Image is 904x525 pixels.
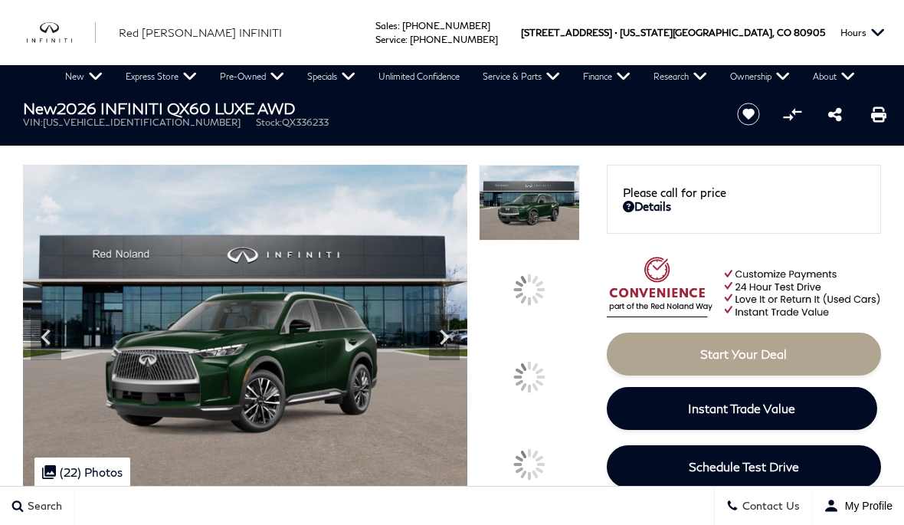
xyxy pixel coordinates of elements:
[282,116,329,128] span: QX336233
[402,20,490,31] a: [PHONE_NUMBER]
[410,34,498,45] a: [PHONE_NUMBER]
[296,65,367,88] a: Specials
[54,65,114,88] a: New
[398,20,400,31] span: :
[119,25,282,41] a: Red [PERSON_NAME] INFINITI
[521,27,825,38] a: [STREET_ADDRESS] • [US_STATE][GEOGRAPHIC_DATA], CO 80905
[607,387,877,430] a: Instant Trade Value
[607,333,881,376] a: Start Your Deal
[839,500,893,512] span: My Profile
[23,99,57,117] strong: New
[367,65,471,88] a: Unlimited Confidence
[623,199,865,213] a: Details
[828,105,842,123] a: Share this New 2026 INFINITI QX60 LUXE AWD
[871,105,886,123] a: Print this New 2026 INFINITI QX60 LUXE AWD
[719,65,801,88] a: Ownership
[607,445,881,488] a: Schedule Test Drive
[208,65,296,88] a: Pre-Owned
[119,26,282,39] span: Red [PERSON_NAME] INFINITI
[375,20,398,31] span: Sales
[23,116,43,128] span: VIN:
[256,116,282,128] span: Stock:
[812,487,904,525] button: user-profile-menu
[689,459,799,474] span: Schedule Test Drive
[732,102,765,126] button: Save vehicle
[739,500,800,513] span: Contact Us
[700,346,787,361] span: Start Your Deal
[471,65,572,88] a: Service & Parts
[114,65,208,88] a: Express Store
[23,100,712,116] h1: 2026 INFINITI QX60 LUXE AWD
[642,65,719,88] a: Research
[27,22,96,43] img: INFINITI
[34,458,130,487] div: (22) Photos
[43,116,241,128] span: [US_VEHICLE_IDENTIFICATION_NUMBER]
[405,34,408,45] span: :
[572,65,642,88] a: Finance
[688,401,795,415] span: Instant Trade Value
[781,103,804,126] button: Compare vehicle
[54,65,866,88] nav: Main Navigation
[24,500,62,513] span: Search
[479,165,580,241] img: New 2026 DEEP EMERALD INFINITI LUXE AWD image 1
[375,34,405,45] span: Service
[801,65,866,88] a: About
[27,22,96,43] a: infiniti
[23,165,467,498] img: New 2026 DEEP EMERALD INFINITI LUXE AWD image 1
[623,185,726,199] span: Please call for price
